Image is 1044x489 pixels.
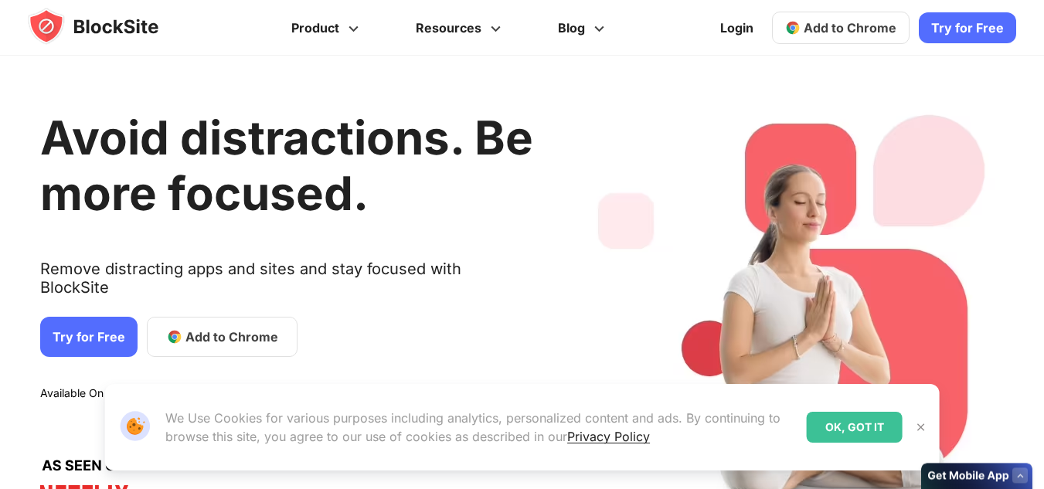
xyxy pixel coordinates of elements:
[911,417,931,437] button: Close
[165,409,794,446] p: We Use Cookies for various purposes including analytics, personalized content and ads. By continu...
[804,20,896,36] span: Add to Chrome
[40,386,104,402] text: Available On
[40,317,138,357] a: Try for Free
[567,429,650,444] a: Privacy Policy
[919,12,1016,43] a: Try for Free
[28,8,189,45] img: blocksite-icon.5d769676.svg
[785,20,801,36] img: chrome-icon.svg
[185,328,278,346] span: Add to Chrome
[772,12,910,44] a: Add to Chrome
[40,260,533,309] text: Remove distracting apps and sites and stay focused with BlockSite
[711,9,763,46] a: Login
[40,110,533,221] h1: Avoid distractions. Be more focused.
[915,421,927,433] img: Close
[147,317,298,357] a: Add to Chrome
[807,412,903,443] div: OK, GOT IT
